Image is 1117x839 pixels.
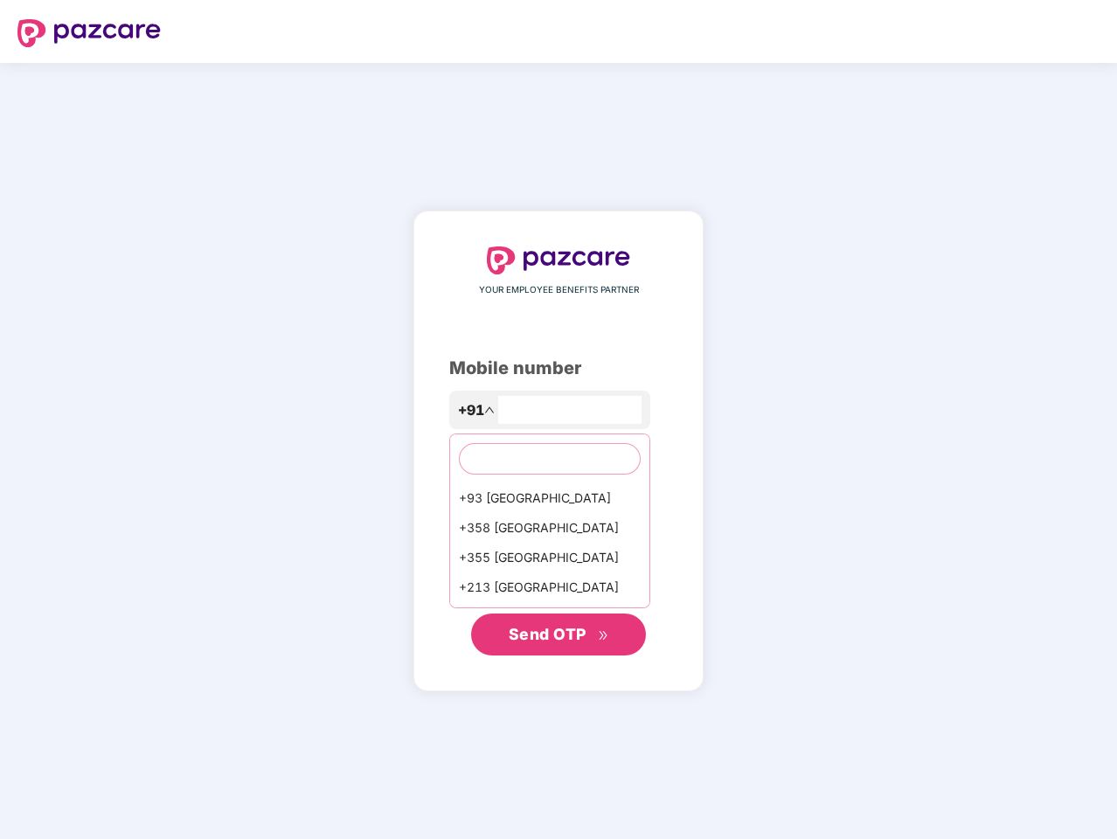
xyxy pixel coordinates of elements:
span: double-right [598,630,609,641]
div: +358 [GEOGRAPHIC_DATA] [450,513,649,543]
span: +91 [458,399,484,421]
span: up [484,405,495,415]
span: Send OTP [509,625,586,643]
span: YOUR EMPLOYEE BENEFITS PARTNER [479,283,639,297]
img: logo [17,19,161,47]
div: +93 [GEOGRAPHIC_DATA] [450,483,649,513]
div: +213 [GEOGRAPHIC_DATA] [450,572,649,602]
button: Send OTPdouble-right [471,614,646,655]
div: +1684 AmericanSamoa [450,602,649,632]
div: Mobile number [449,355,668,382]
img: logo [487,246,630,274]
div: +355 [GEOGRAPHIC_DATA] [450,543,649,572]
